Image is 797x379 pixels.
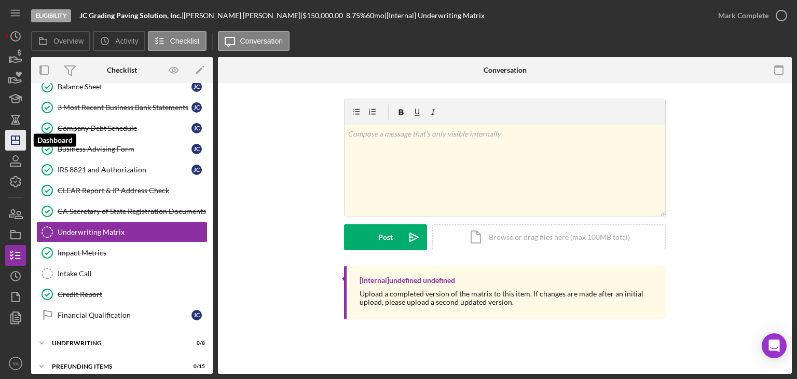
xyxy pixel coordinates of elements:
[36,97,208,118] a: 3 Most Recent Business Bank StatementsJC
[58,166,191,174] div: IRS 8821 and Authorization
[191,123,202,133] div: J C
[762,333,787,358] div: Open Intercom Messenger
[36,284,208,305] a: Credit Report
[191,144,202,154] div: J C
[58,103,191,112] div: 3 Most Recent Business Bank Statements
[31,31,90,51] button: Overview
[115,37,138,45] label: Activity
[58,228,207,236] div: Underwriting Matrix
[191,102,202,113] div: J C
[52,363,179,370] div: Prefunding Items
[360,276,455,285] div: [Internal] undefined undefined
[303,11,346,20] div: $150,000.00
[191,82,202,92] div: J C
[148,31,207,51] button: Checklist
[366,11,384,20] div: 60 mo
[36,263,208,284] a: Intake Call
[36,242,208,263] a: Impact Metrics
[12,361,19,367] text: YA
[79,11,184,20] div: |
[58,124,191,132] div: Company Debt Schedule
[346,11,366,20] div: 8.75 %
[378,224,393,250] div: Post
[36,139,208,159] a: Business Advising FormJC
[360,290,655,306] div: Upload a completed version of the matrix to this item. If changes are made after an initial uploa...
[79,11,182,20] b: JC Grading Paving Solution, Inc.
[58,249,207,257] div: Impact Metrics
[52,340,179,346] div: Underwriting
[36,159,208,180] a: IRS 8821 and AuthorizationJC
[36,201,208,222] a: CA Secretary of State Registration Documents
[93,31,145,51] button: Activity
[184,11,303,20] div: [PERSON_NAME] [PERSON_NAME] |
[58,290,207,299] div: Credit Report
[708,5,792,26] button: Mark Complete
[58,311,191,319] div: Financial Qualification
[36,222,208,242] a: Underwriting Matrix
[36,76,208,97] a: Balance SheetJC
[218,31,290,51] button: Conversation
[384,11,485,20] div: | [Internal] Underwriting Matrix
[191,310,202,320] div: J C
[344,224,427,250] button: Post
[186,340,205,346] div: 0 / 8
[240,37,283,45] label: Conversation
[36,305,208,326] a: Financial QualificationJC
[5,353,26,374] button: YA
[191,165,202,175] div: J C
[718,5,768,26] div: Mark Complete
[58,207,207,215] div: CA Secretary of State Registration Documents
[53,37,84,45] label: Overview
[58,83,191,91] div: Balance Sheet
[186,363,205,370] div: 0 / 15
[36,180,208,201] a: CLEAR Report & IP Address Check
[31,9,71,22] div: Eligibility
[170,37,200,45] label: Checklist
[107,66,137,74] div: Checklist
[58,269,207,278] div: Intake Call
[58,186,207,195] div: CLEAR Report & IP Address Check
[58,145,191,153] div: Business Advising Form
[36,118,208,139] a: Company Debt ScheduleJC
[484,66,527,74] div: Conversation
